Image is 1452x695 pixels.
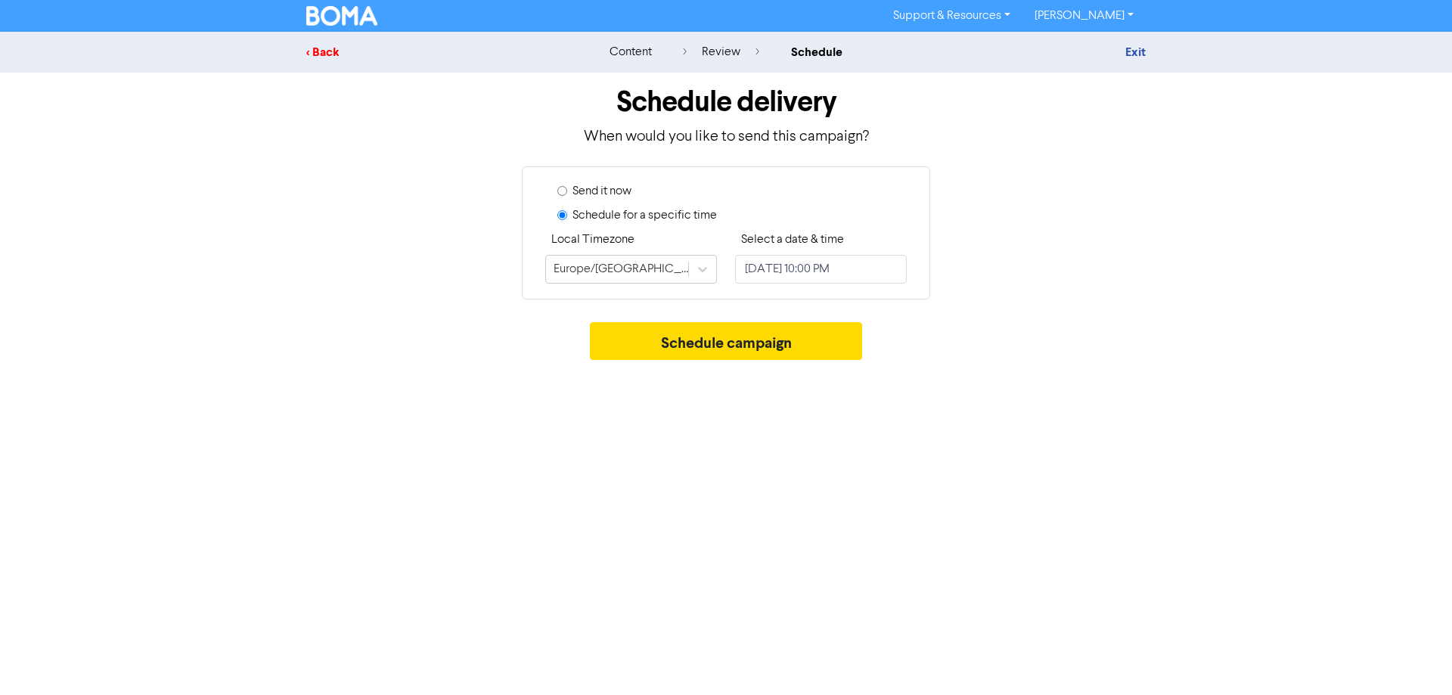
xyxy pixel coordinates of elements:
label: Send it now [572,182,631,200]
a: Support & Resources [881,4,1022,28]
a: [PERSON_NAME] [1022,4,1146,28]
div: content [610,43,652,61]
label: Select a date & time [741,231,844,249]
div: review [683,43,759,61]
h1: Schedule delivery [306,85,1146,119]
img: BOMA Logo [306,6,377,26]
div: Europe/[GEOGRAPHIC_DATA] [554,260,690,278]
label: Local Timezone [551,231,634,249]
label: Schedule for a specific time [572,206,717,225]
div: schedule [791,43,842,61]
p: When would you like to send this campaign? [306,126,1146,148]
iframe: Chat Widget [1376,622,1452,695]
div: < Back [306,43,571,61]
input: Click to select a date [735,255,907,284]
button: Schedule campaign [590,322,863,360]
a: Exit [1125,45,1146,60]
